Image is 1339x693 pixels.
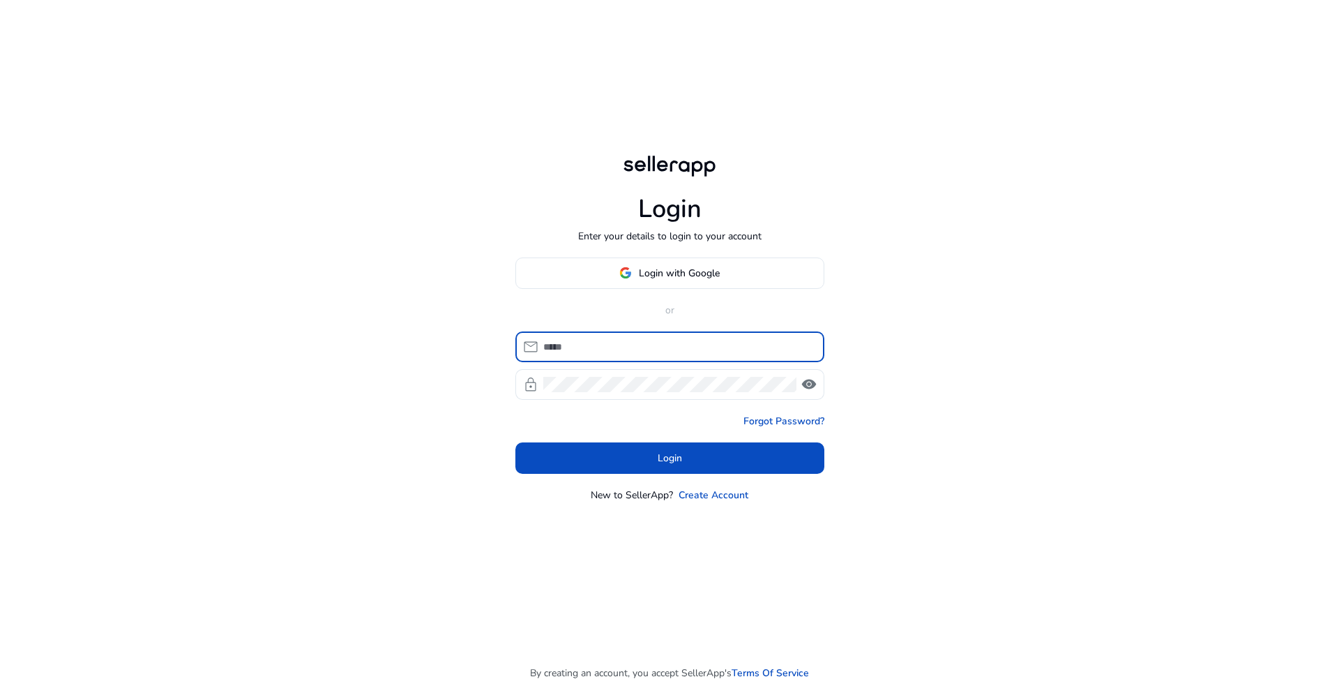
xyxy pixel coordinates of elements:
span: mail [522,338,539,355]
img: google-logo.svg [619,267,632,279]
p: New to SellerApp? [591,488,673,502]
p: Enter your details to login to your account [578,229,762,244]
a: Forgot Password? [743,414,824,429]
span: Login with Google [639,266,720,281]
span: lock [522,376,539,393]
span: visibility [801,376,817,393]
a: Terms Of Service [732,666,809,680]
span: Login [658,451,682,465]
button: Login [515,442,824,474]
button: Login with Google [515,258,824,289]
h1: Login [638,194,702,224]
p: or [515,303,824,318]
a: Create Account [679,488,748,502]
